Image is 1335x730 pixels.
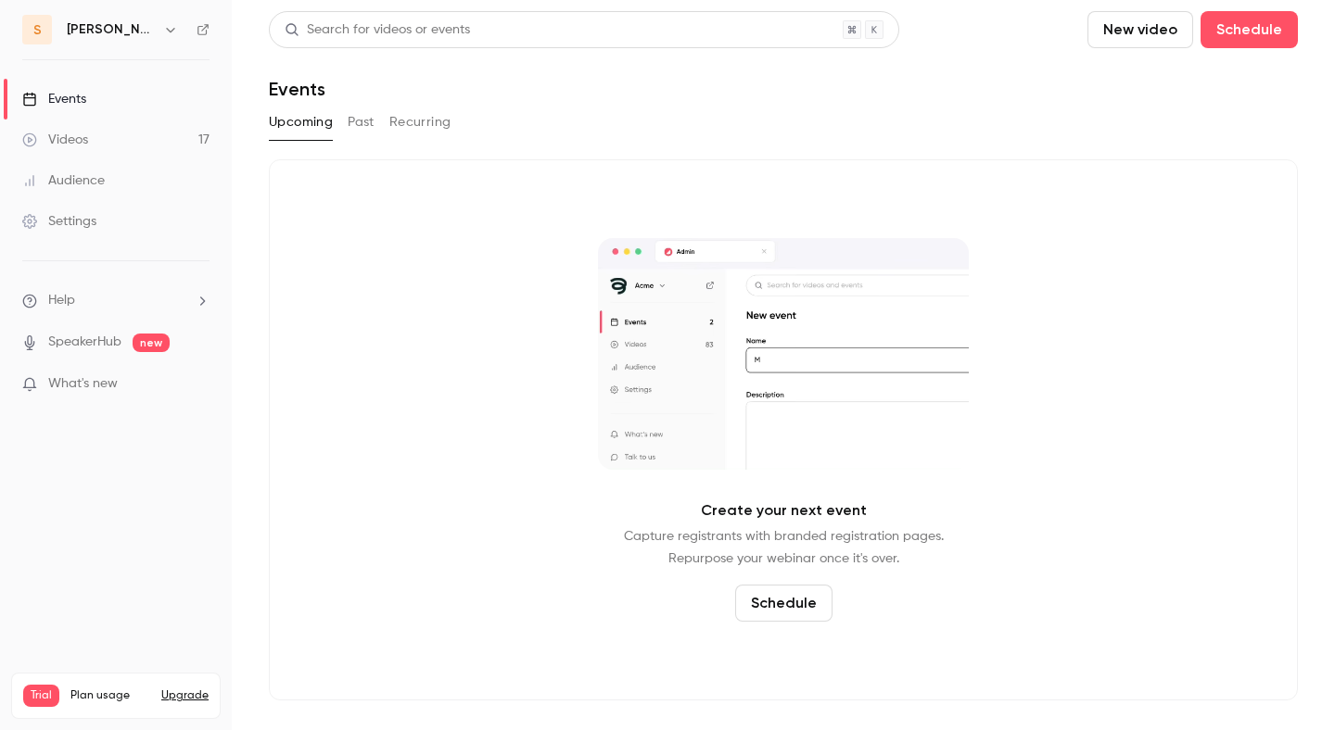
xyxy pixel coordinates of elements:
[48,374,118,394] span: What's new
[22,171,105,190] div: Audience
[1201,11,1298,48] button: Schedule
[22,291,210,310] li: help-dropdown-opener
[1087,11,1193,48] button: New video
[624,525,944,570] p: Capture registrants with branded registration pages. Repurpose your webinar once it's over.
[22,212,96,231] div: Settings
[70,688,150,703] span: Plan usage
[701,499,867,522] p: Create your next event
[48,333,121,352] a: SpeakerHub
[285,20,470,40] div: Search for videos or events
[269,107,333,137] button: Upcoming
[133,334,170,352] span: new
[22,90,86,108] div: Events
[269,78,325,100] h1: Events
[389,107,451,137] button: Recurring
[735,585,833,622] button: Schedule
[67,20,156,39] h6: [PERSON_NAME]
[48,291,75,310] span: Help
[348,107,375,137] button: Past
[161,688,209,703] button: Upgrade
[33,20,42,40] span: s
[22,131,88,149] div: Videos
[23,685,59,707] span: Trial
